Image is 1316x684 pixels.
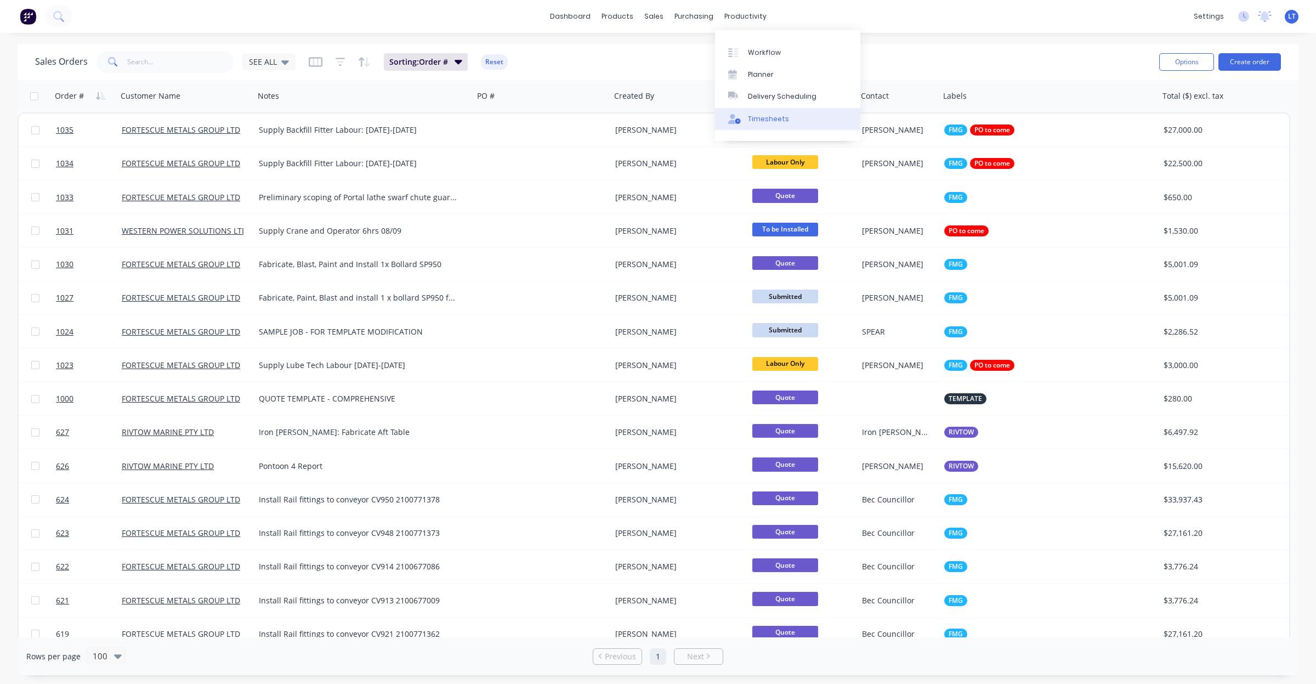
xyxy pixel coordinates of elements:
[615,461,737,472] div: [PERSON_NAME]
[122,561,240,572] a: FORTESCUE METALS GROUP LTD
[752,290,818,303] span: Submitted
[949,561,963,572] span: FMG
[1164,192,1278,203] div: $650.00
[259,494,459,505] div: Install Rail fittings to conveyor CV950 2100771378
[56,618,122,651] a: 619
[56,349,122,382] a: 1023
[588,648,728,665] ul: Pagination
[1164,629,1278,640] div: $27,161.20
[949,528,963,539] span: FMG
[122,292,240,303] a: FORTESCUE METALS GROUP LTD
[752,592,818,606] span: Quote
[259,561,459,572] div: Install Rail fittings to conveyor CV914 2100677086
[121,91,180,101] div: Customer Name
[259,393,459,404] div: QUOTE TEMPLATE - COMPREHENSIVE
[56,147,122,180] a: 1034
[615,259,737,270] div: [PERSON_NAME]
[862,595,932,606] div: Bec Councillor
[56,494,69,505] span: 624
[639,8,669,25] div: sales
[752,491,818,505] span: Quote
[615,326,737,337] div: [PERSON_NAME]
[861,91,889,101] div: Contact
[1164,292,1278,303] div: $5,001.09
[974,158,1010,169] span: PO to come
[669,8,719,25] div: purchasing
[615,595,737,606] div: [PERSON_NAME]
[389,56,448,67] span: Sorting: Order #
[949,595,963,606] span: FMG
[748,114,789,124] div: Timesheets
[1164,393,1278,404] div: $280.00
[56,181,122,214] a: 1033
[477,91,495,101] div: PO #
[944,528,967,539] button: FMG
[1164,259,1278,270] div: $5,001.09
[122,494,240,505] a: FORTESCUE METALS GROUP LTD
[384,53,468,71] button: Sorting:Order #
[752,424,818,438] span: Quote
[944,259,967,270] button: FMG
[1164,595,1278,606] div: $3,776.24
[862,629,932,640] div: Bec Councillor
[1159,53,1214,71] button: Options
[55,91,84,101] div: Order #
[862,561,932,572] div: Bec Councillor
[944,292,967,303] button: FMG
[596,8,639,25] div: products
[974,125,1010,135] span: PO to come
[56,214,122,247] a: 1031
[752,558,818,572] span: Quote
[752,525,818,539] span: Quote
[949,326,963,337] span: FMG
[943,91,967,101] div: Labels
[615,192,737,203] div: [PERSON_NAME]
[258,91,279,101] div: Notes
[752,223,818,236] span: To be Installed
[56,125,73,135] span: 1035
[56,427,69,438] span: 627
[674,651,723,662] a: Next page
[56,360,73,371] span: 1023
[862,259,932,270] div: [PERSON_NAME]
[615,393,737,404] div: [PERSON_NAME]
[748,70,774,80] div: Planner
[615,158,737,169] div: [PERSON_NAME]
[122,393,240,404] a: FORTESCUE METALS GROUP LTD
[949,259,963,270] span: FMG
[56,292,73,303] span: 1027
[122,225,247,236] a: WESTERN POWER SOLUTIONS LTD
[1164,494,1278,505] div: $33,937.43
[56,550,122,583] a: 622
[615,561,737,572] div: [PERSON_NAME]
[122,158,240,168] a: FORTESCUE METALS GROUP LTD
[949,125,963,135] span: FMG
[56,393,73,404] span: 1000
[122,595,240,606] a: FORTESCUE METALS GROUP LTD
[605,651,636,662] span: Previous
[259,595,459,606] div: Install Rail fittings to conveyor CV913 2100677009
[593,651,642,662] a: Previous page
[944,595,967,606] button: FMG
[259,427,459,438] div: Iron [PERSON_NAME]: Fabricate Aft Table
[122,125,240,135] a: FORTESCUE METALS GROUP LTD
[56,517,122,550] a: 623
[1164,528,1278,539] div: $27,161.20
[259,629,459,640] div: Install Rail fittings to conveyor CV921 2100771362
[752,155,818,169] span: Labour Only
[862,461,932,472] div: [PERSON_NAME]
[259,292,459,303] div: Fabricate, Paint, Blast and install 1 x bollard SP950 for Fortescue metals
[949,192,963,203] span: FMG
[996,225,1009,236] span: WPS
[1164,461,1278,472] div: $15,620.00
[752,323,818,337] span: Submitted
[949,494,963,505] span: FMG
[862,158,932,169] div: [PERSON_NAME]
[944,494,967,505] button: FMG
[949,360,963,371] span: FMG
[615,125,737,135] div: [PERSON_NAME]
[259,158,459,169] div: Supply Backfill Fitter Labour: [DATE]-[DATE]
[862,326,932,337] div: SPEAR
[862,360,932,371] div: [PERSON_NAME]
[1288,12,1296,21] span: LT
